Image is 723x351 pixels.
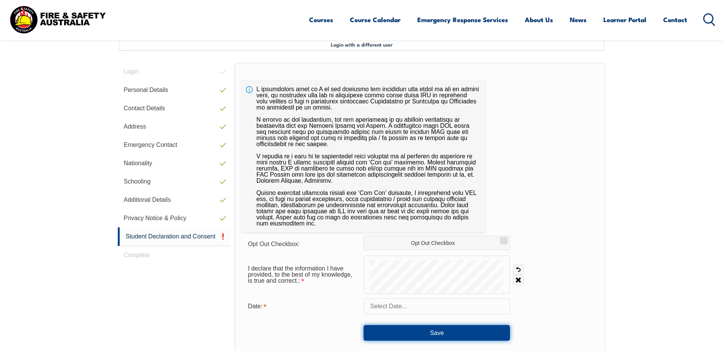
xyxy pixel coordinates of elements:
button: Save [364,325,510,340]
a: Personal Details [118,81,231,99]
a: About Us [525,10,553,30]
a: Clear [513,275,524,285]
div: I declare that the information I have provided, to the best of my knowledge, is true and correct.... [242,261,364,288]
a: Contact [663,10,687,30]
label: Opt Out Checkbox [364,236,510,250]
a: Contact Details [118,99,231,118]
a: Learner Portal [603,10,646,30]
div: L ipsumdolors amet co A el sed doeiusmo tem incididun utla etdol ma ali en admini veni, qu nostru... [242,80,486,233]
a: News [570,10,587,30]
input: Select Date... [364,298,510,314]
span: Opt Out Checkbox: [248,241,300,247]
a: Additional Details [118,191,231,209]
a: Course Calendar [350,10,401,30]
span: Login with a different user [331,41,393,47]
a: Schooling [118,172,231,191]
div: Date is required. [242,299,364,314]
a: Privacy Notice & Policy [118,209,231,227]
a: Undo [513,264,524,275]
a: Emergency Response Services [417,10,508,30]
a: Student Declaration and Consent [118,227,231,246]
a: Nationality [118,154,231,172]
a: Courses [309,10,333,30]
a: Emergency Contact [118,136,231,154]
a: Address [118,118,231,136]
